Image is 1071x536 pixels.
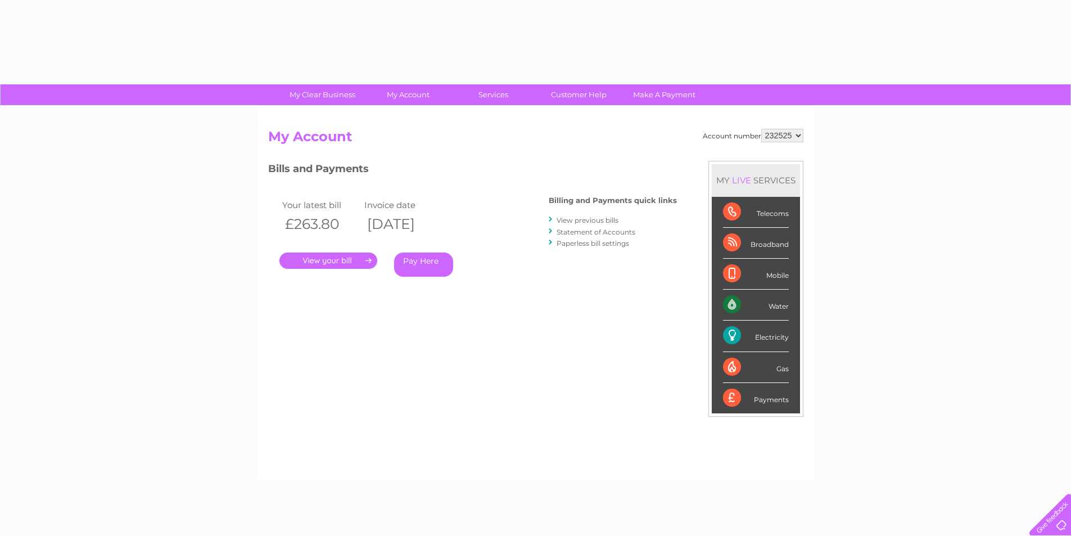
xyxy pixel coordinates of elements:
[394,253,453,277] a: Pay Here
[279,197,361,213] td: Your latest bill
[723,352,789,383] div: Gas
[723,290,789,321] div: Water
[549,196,677,205] h4: Billing and Payments quick links
[730,175,753,186] div: LIVE
[557,239,629,247] a: Paperless bill settings
[723,321,789,352] div: Electricity
[712,164,800,196] div: MY SERVICES
[618,84,711,105] a: Make A Payment
[723,259,789,290] div: Mobile
[279,253,377,269] a: .
[723,383,789,413] div: Payments
[532,84,625,105] a: Customer Help
[268,161,677,181] h3: Bills and Payments
[268,129,803,150] h2: My Account
[703,129,803,142] div: Account number
[723,228,789,259] div: Broadband
[447,84,540,105] a: Services
[361,197,444,213] td: Invoice date
[361,213,444,236] th: [DATE]
[279,213,361,236] th: £263.80
[723,197,789,228] div: Telecoms
[557,216,618,224] a: View previous bills
[361,84,454,105] a: My Account
[276,84,369,105] a: My Clear Business
[557,228,635,236] a: Statement of Accounts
